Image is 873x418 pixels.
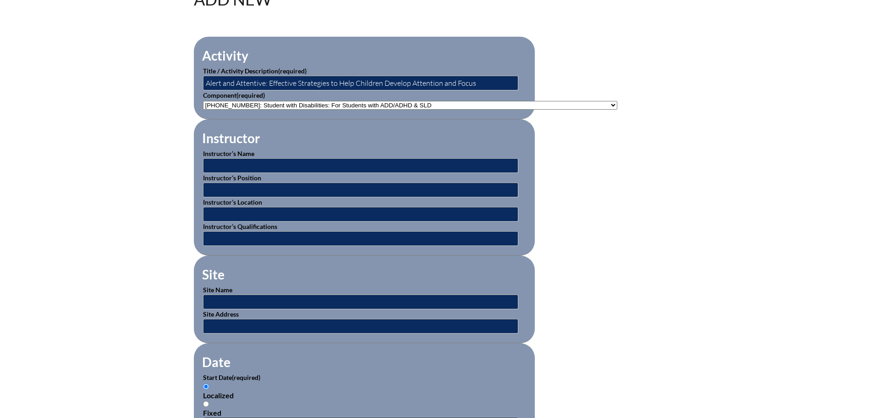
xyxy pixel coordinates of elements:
[203,174,261,182] label: Instructor’s Position
[203,310,239,318] label: Site Address
[278,67,307,75] span: (required)
[203,150,254,157] label: Instructor’s Name
[203,373,260,381] label: Start Date
[203,408,526,417] div: Fixed
[203,67,307,75] label: Title / Activity Description
[201,130,261,146] legend: Instructor
[203,286,232,294] label: Site Name
[203,391,526,400] div: Localized
[203,223,277,230] label: Instructor’s Qualifications
[203,101,617,110] select: activity_component[data][]
[203,198,262,206] label: Instructor’s Location
[201,354,231,370] legend: Date
[201,267,225,282] legend: Site
[236,91,265,99] span: (required)
[203,384,209,390] input: Localized
[203,401,209,407] input: Fixed
[203,91,265,99] label: Component
[232,373,260,381] span: (required)
[201,48,249,63] legend: Activity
